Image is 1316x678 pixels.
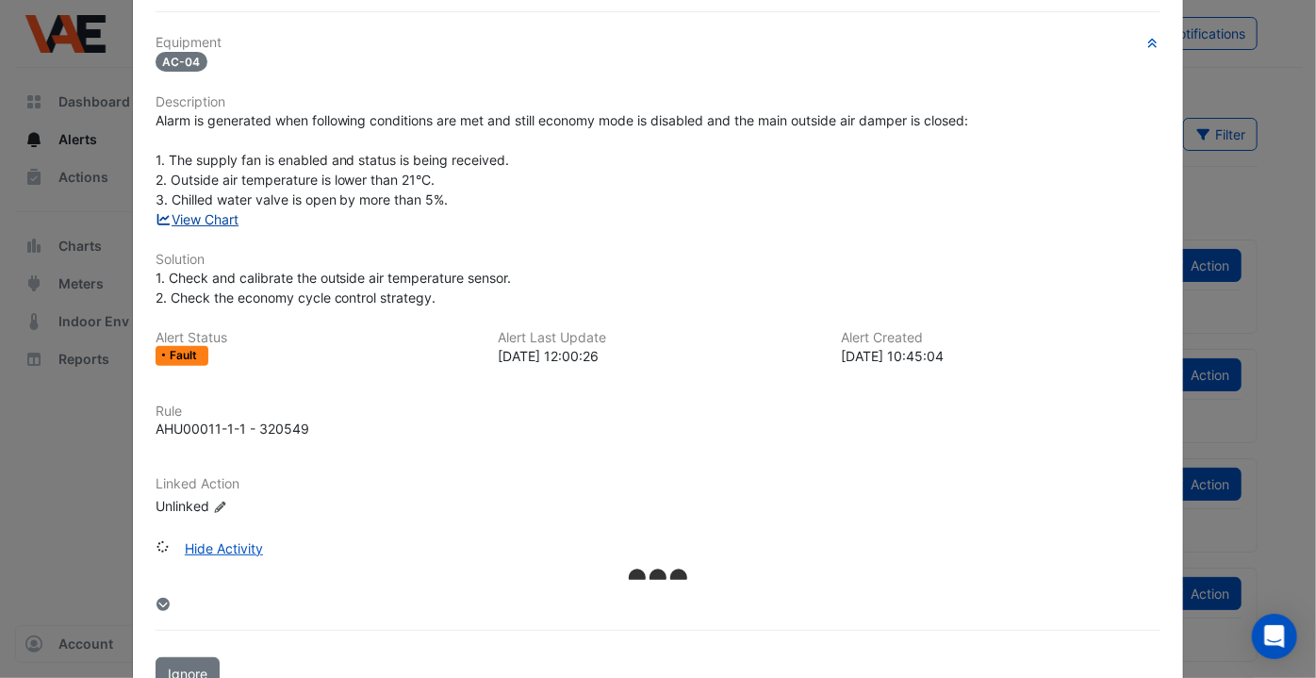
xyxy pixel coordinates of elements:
[170,350,201,361] span: Fault
[173,532,275,565] button: Hide Activity
[156,496,382,516] div: Unlinked
[156,112,969,207] span: Alarm is generated when following conditions are met and still economy mode is disabled and the m...
[156,35,1161,51] h6: Equipment
[156,598,173,611] fa-layers: More
[156,252,1161,268] h6: Solution
[498,346,818,366] div: [DATE] 12:00:26
[156,419,309,438] div: AHU00011-1-1 - 320549
[156,270,512,306] span: 1. Check and calibrate the outside air temperature sensor. 2. Check the economy cycle control str...
[498,330,818,346] h6: Alert Last Update
[841,330,1161,346] h6: Alert Created
[841,346,1161,366] div: [DATE] 10:45:04
[156,476,1161,492] h6: Linked Action
[156,94,1161,110] h6: Description
[156,404,1161,420] h6: Rule
[1252,614,1297,659] div: Open Intercom Messenger
[156,330,476,346] h6: Alert Status
[156,211,239,227] a: View Chart
[213,500,227,514] fa-icon: Edit Linked Action
[156,52,208,72] span: AC-04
